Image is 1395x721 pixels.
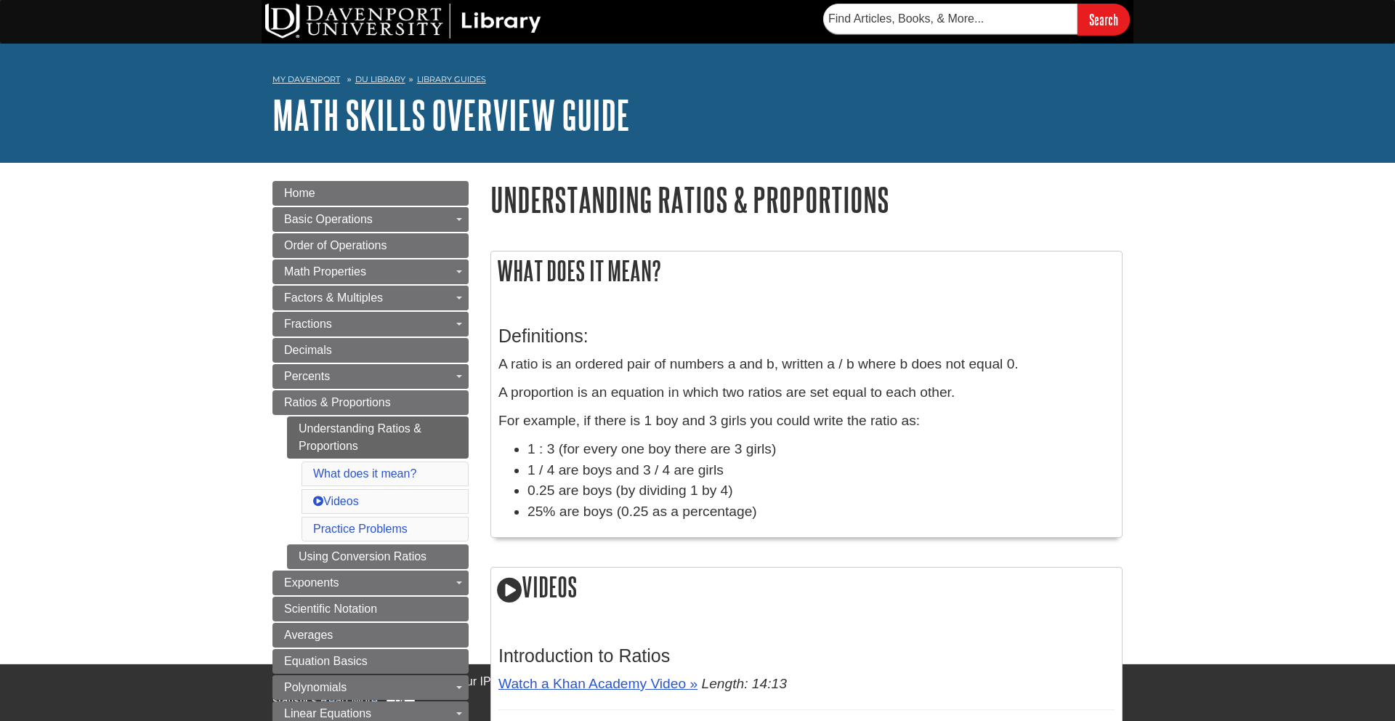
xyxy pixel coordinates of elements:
a: Math Properties [272,259,469,284]
p: For example, if there is 1 boy and 3 girls you could write the ratio as: [498,411,1115,432]
input: Find Articles, Books, & More... [823,4,1077,34]
li: 0.25 are boys (by dividing 1 by 4) [527,480,1115,502]
span: Percents [284,370,330,382]
span: Fractions [284,318,332,330]
span: Basic Operations [284,213,373,225]
a: Math Skills Overview Guide [272,92,630,137]
span: Exponents [284,576,339,589]
span: Factors & Multiples [284,291,383,304]
span: Linear Equations [284,707,371,720]
a: Practice Problems [313,523,408,535]
h1: Understanding Ratios & Proportions [490,181,1123,218]
input: Search [1077,4,1130,35]
span: Order of Operations [284,239,387,251]
li: 1 : 3 (for every one boy there are 3 girls) [527,439,1115,460]
img: DU Library [265,4,541,39]
a: Order of Operations [272,233,469,258]
h3: Introduction to Ratios [498,645,1115,666]
a: Basic Operations [272,207,469,232]
em: Length: 14:13 [701,676,786,691]
span: Averages [284,629,333,641]
li: 25% are boys (0.25 as a percentage) [527,502,1115,523]
a: Using Conversion Ratios [287,544,469,569]
a: Polynomials [272,675,469,700]
form: Searches DU Library's articles, books, and more [823,4,1130,35]
h2: What does it mean? [491,251,1122,290]
a: Exponents [272,571,469,595]
p: A proportion is an equation in which two ratios are set equal to each other. [498,382,1115,403]
a: Watch a Khan Academy Video » [498,676,697,691]
a: My Davenport [272,73,340,86]
nav: breadcrumb [272,70,1123,93]
a: Ratios & Proportions [272,390,469,415]
p: A ratio is an ordered pair of numbers a and b, written a / b where b does not equal 0. [498,354,1115,375]
a: DU Library [355,74,405,84]
a: Understanding Ratios & Proportions [287,416,469,459]
span: Scientific Notation [284,603,377,615]
span: Home [284,187,315,199]
span: Ratios & Proportions [284,396,391,408]
h3: Definitions: [498,326,1115,347]
a: Videos [313,495,359,507]
span: Polynomials [284,681,347,693]
a: Decimals [272,338,469,363]
a: Percents [272,364,469,389]
span: Math Properties [284,265,366,278]
a: Home [272,181,469,206]
a: Equation Basics [272,649,469,674]
span: Decimals [284,344,332,356]
li: 1 / 4 are boys and 3 / 4 are girls [527,460,1115,481]
a: Library Guides [417,74,486,84]
a: Scientific Notation [272,597,469,621]
a: What does it mean? [313,467,416,480]
span: Equation Basics [284,655,368,667]
a: Averages [272,623,469,648]
a: Factors & Multiples [272,286,469,310]
h2: Videos [491,568,1122,609]
a: Fractions [272,312,469,337]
